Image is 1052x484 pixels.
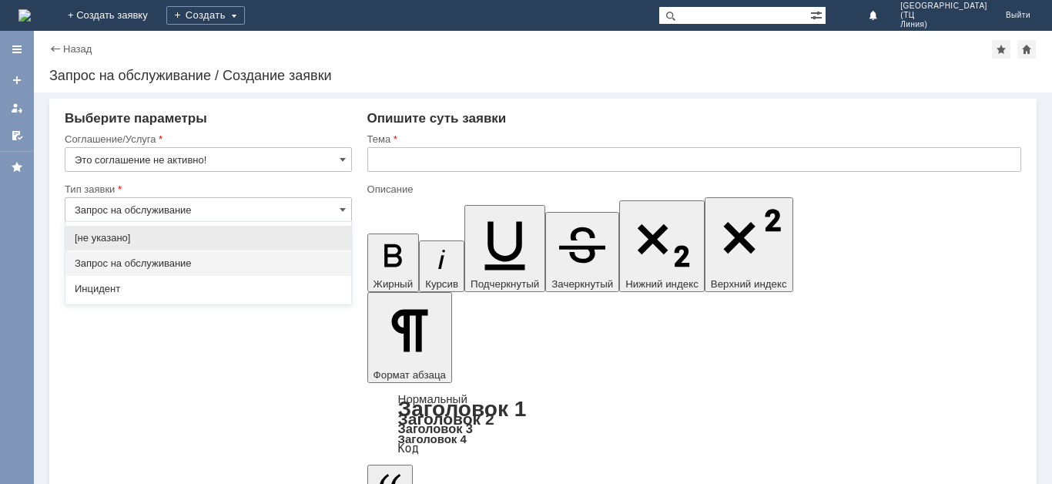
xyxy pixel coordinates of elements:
[398,422,473,435] a: Заголовок 3
[900,2,987,11] span: [GEOGRAPHIC_DATA]
[398,442,419,455] a: Код
[398,392,467,405] a: Нормальный
[367,292,452,383] button: Формат абзаца
[419,240,464,292] button: Курсив
[18,9,31,22] a: Перейти на домашнюю страницу
[65,134,349,144] div: Соглашение/Услуга
[551,278,613,290] span: Зачеркнутый
[398,410,494,428] a: Заголовок 2
[367,111,507,126] span: Опишите суть заявки
[5,123,29,148] a: Мои согласования
[471,278,539,290] span: Подчеркнутый
[900,20,987,29] span: Линия)
[425,278,458,290] span: Курсив
[900,11,987,20] span: (ТЦ
[18,9,31,22] img: logo
[374,369,446,381] span: Формат абзаца
[625,278,699,290] span: Нижний индекс
[374,278,414,290] span: Жирный
[75,232,342,244] span: [не указано]
[5,96,29,120] a: Мои заявки
[464,205,545,292] button: Подчеркнутый
[5,68,29,92] a: Создать заявку
[367,394,1021,454] div: Формат абзаца
[398,432,467,445] a: Заголовок 4
[49,68,1037,83] div: Запрос на обслуживание / Создание заявки
[63,43,92,55] a: Назад
[367,184,1018,194] div: Описание
[1017,40,1036,59] div: Сделать домашней страницей
[367,234,420,292] button: Жирный
[992,40,1010,59] div: Добавить в избранное
[65,111,207,126] span: Выберите параметры
[65,184,349,194] div: Тип заявки
[75,257,342,270] span: Запрос на обслуживание
[619,200,705,292] button: Нижний индекс
[705,197,793,292] button: Верхний индекс
[810,7,826,22] span: Расширенный поиск
[166,6,245,25] div: Создать
[398,397,527,421] a: Заголовок 1
[75,283,342,295] span: Инцидент
[545,212,619,292] button: Зачеркнутый
[711,278,787,290] span: Верхний индекс
[367,134,1018,144] div: Тема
